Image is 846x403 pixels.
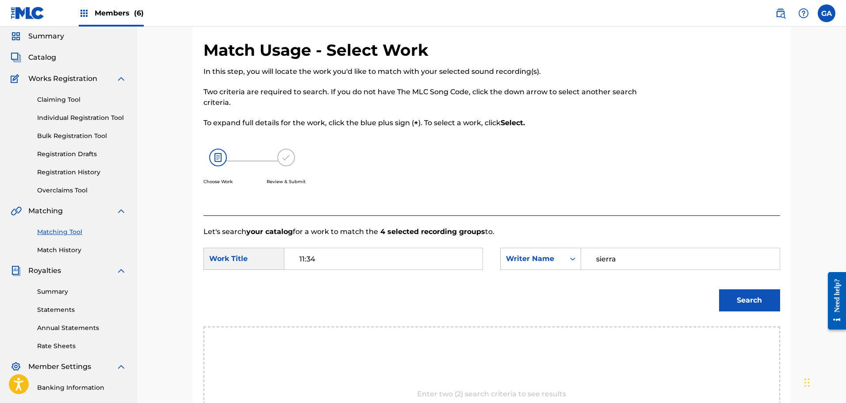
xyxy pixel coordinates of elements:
a: Banking Information [37,383,126,392]
img: Top Rightsholders [79,8,89,19]
img: expand [116,206,126,216]
p: Choose Work [203,178,233,185]
strong: 4 selected recording groups [378,227,485,236]
h2: Match Usage - Select Work [203,40,433,60]
img: expand [116,73,126,84]
a: Overclaims Tool [37,186,126,195]
div: Help [795,4,812,22]
form: Search Form [203,237,780,326]
img: Member Settings [11,361,21,372]
a: Public Search [772,4,789,22]
span: Royalties [28,265,61,276]
button: Search [719,289,780,311]
span: Members [95,8,144,18]
a: Claiming Tool [37,95,126,104]
a: Annual Statements [37,323,126,333]
img: MLC Logo [11,7,45,19]
a: Bulk Registration Tool [37,131,126,141]
a: Registration Drafts [37,150,126,159]
div: Drag [804,369,810,396]
strong: your catalog [246,227,293,236]
img: search [775,8,786,19]
img: Catalog [11,52,21,63]
img: Royalties [11,265,21,276]
a: Summary [37,287,126,296]
img: 173f8e8b57e69610e344.svg [277,149,295,166]
img: Summary [11,31,21,42]
iframe: Resource Center [821,265,846,336]
a: Statements [37,305,126,315]
a: Rate Sheets [37,342,126,351]
span: Member Settings [28,361,91,372]
iframe: Chat Widget [802,361,846,403]
div: Writer Name [506,253,559,264]
span: (6) [134,9,144,17]
p: Enter two (2) search criteria to see results [417,389,566,399]
span: Works Registration [28,73,97,84]
a: SummarySummary [11,31,64,42]
span: Summary [28,31,64,42]
span: Catalog [28,52,56,63]
a: Match History [37,246,126,255]
a: Registration History [37,168,126,177]
img: Matching [11,206,22,216]
p: Two criteria are required to search. If you do not have The MLC Song Code, click the down arrow t... [203,87,647,108]
p: To expand full details for the work, click the blue plus sign ( ). To select a work, click [203,118,647,128]
p: Review & Submit [267,178,306,185]
p: Let's search for a work to match the to. [203,226,780,237]
img: expand [116,265,126,276]
img: 26af456c4569493f7445.svg [209,149,227,166]
img: expand [116,361,126,372]
a: CatalogCatalog [11,52,56,63]
strong: Select. [501,119,525,127]
div: User Menu [818,4,835,22]
span: Matching [28,206,63,216]
img: Works Registration [11,73,22,84]
img: help [798,8,809,19]
a: Individual Registration Tool [37,113,126,123]
strong: + [414,119,418,127]
a: Matching Tool [37,227,126,237]
p: In this step, you will locate the work you'd like to match with your selected sound recording(s). [203,66,647,77]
